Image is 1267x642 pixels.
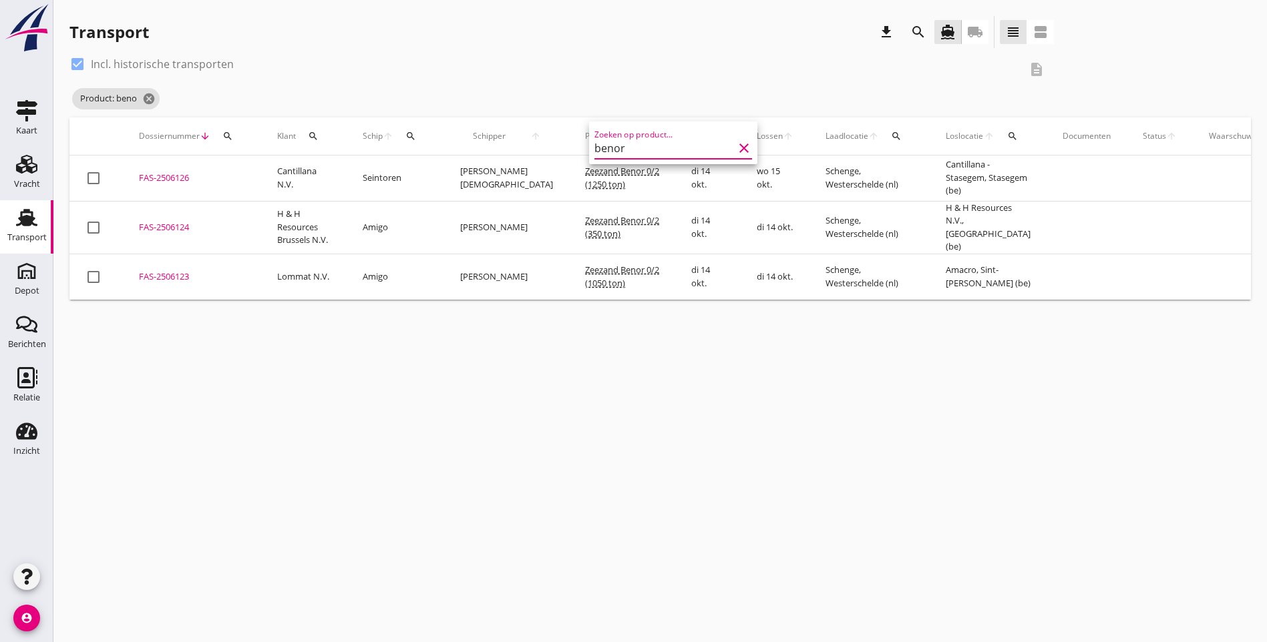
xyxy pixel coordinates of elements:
[809,201,930,254] td: Schenge, Westerschelde (nl)
[139,172,245,185] div: FAS-2506126
[261,254,347,300] td: Lommat N.V.
[222,131,233,141] i: search
[1166,131,1177,141] i: arrow_upward
[826,130,868,142] span: Laadlocatie
[8,340,46,348] div: Berichten
[809,155,930,202] td: Schenge, Westerschelde (nl)
[891,131,902,141] i: search
[405,131,416,141] i: search
[347,201,444,254] td: Amigo
[261,155,347,202] td: Cantillana N.V.
[1063,130,1111,142] div: Documenten
[347,254,444,300] td: Amigo
[347,155,444,202] td: Seintoren
[91,57,234,71] label: Incl. historische transporten
[757,130,783,142] span: Lossen
[967,24,983,40] i: local_shipping
[736,140,752,156] i: clear
[1209,130,1264,142] div: Waarschuwing
[741,155,809,202] td: wo 15 okt.
[783,131,793,141] i: arrow_upward
[3,3,51,53] img: logo-small.a267ee39.svg
[460,130,518,142] span: Schipper
[308,131,319,141] i: search
[585,130,614,142] span: Product
[984,131,995,141] i: arrow_upward
[675,155,741,202] td: di 14 okt.
[1007,131,1018,141] i: search
[594,137,733,159] input: Zoeken op product...
[444,155,569,202] td: [PERSON_NAME][DEMOGRAPHIC_DATA]
[277,120,331,152] div: Klant
[930,201,1047,254] td: H & H Resources N.V., [GEOGRAPHIC_DATA] (be)
[946,130,984,142] span: Loslocatie
[741,201,809,254] td: di 14 okt.
[363,130,383,142] span: Schip
[878,24,894,40] i: download
[444,254,569,300] td: [PERSON_NAME]
[809,254,930,300] td: Schenge, Westerschelde (nl)
[868,131,879,141] i: arrow_upward
[69,21,149,43] div: Transport
[200,131,210,141] i: arrow_downward
[383,131,393,141] i: arrow_upward
[1143,130,1166,142] span: Status
[139,130,200,142] span: Dossiernummer
[444,201,569,254] td: [PERSON_NAME]
[585,165,659,190] span: Zeezand Benor 0/2 (1250 ton)
[261,201,347,254] td: H & H Resources Brussels N.V.
[13,605,40,631] i: account_circle
[13,393,40,402] div: Relatie
[15,286,39,295] div: Depot
[930,254,1047,300] td: Amacro, Sint-[PERSON_NAME] (be)
[1033,24,1049,40] i: view_agenda
[675,254,741,300] td: di 14 okt.
[585,214,659,240] span: Zeezand Benor 0/2 (350 ton)
[14,180,40,188] div: Vracht
[518,131,553,141] i: arrow_upward
[910,24,926,40] i: search
[930,155,1047,202] td: Cantillana - Stasegem, Stasegem (be)
[940,24,956,40] i: directions_boat
[72,88,160,109] span: Product: beno
[142,92,156,105] i: cancel
[675,201,741,254] td: di 14 okt.
[16,126,37,135] div: Kaart
[741,254,809,300] td: di 14 okt.
[139,221,245,234] div: FAS-2506124
[13,446,40,455] div: Inzicht
[585,264,659,289] span: Zeezand Benor 0/2 (1050 ton)
[139,270,245,284] div: FAS-2506123
[1005,24,1021,40] i: view_headline
[7,233,47,242] div: Transport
